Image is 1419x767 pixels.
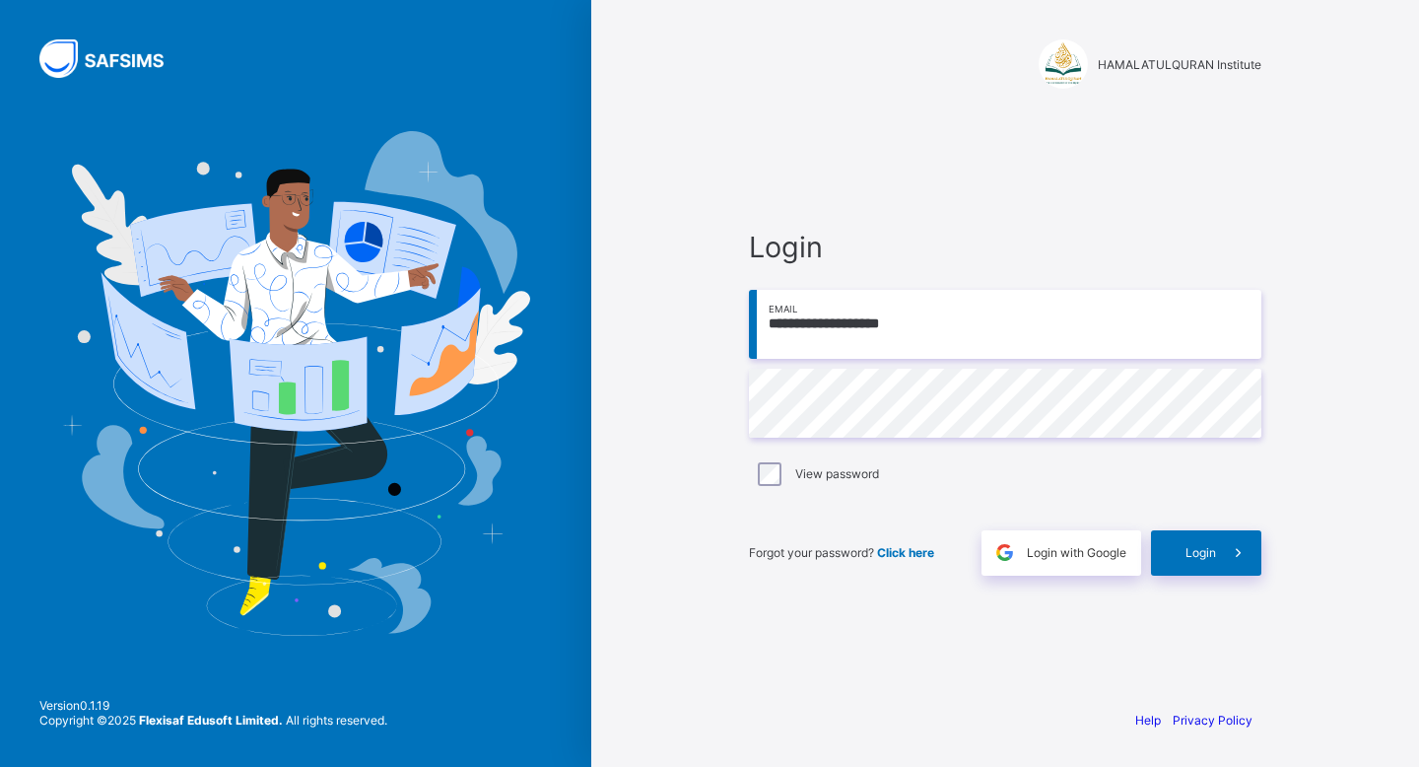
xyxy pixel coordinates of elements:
[749,545,934,560] span: Forgot your password?
[1173,713,1252,728] a: Privacy Policy
[139,713,283,728] strong: Flexisaf Edusoft Limited.
[61,131,530,636] img: Hero Image
[39,698,387,713] span: Version 0.1.19
[749,230,1261,264] span: Login
[1185,545,1216,560] span: Login
[39,39,187,78] img: SAFSIMS Logo
[39,713,387,728] span: Copyright © 2025 All rights reserved.
[993,541,1016,564] img: google.396cfc9801f0270233282035f929180a.svg
[1098,57,1261,72] span: HAMALATULQURAN Institute
[877,545,934,560] a: Click here
[1135,713,1161,728] a: Help
[1027,545,1126,560] span: Login with Google
[795,466,879,481] label: View password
